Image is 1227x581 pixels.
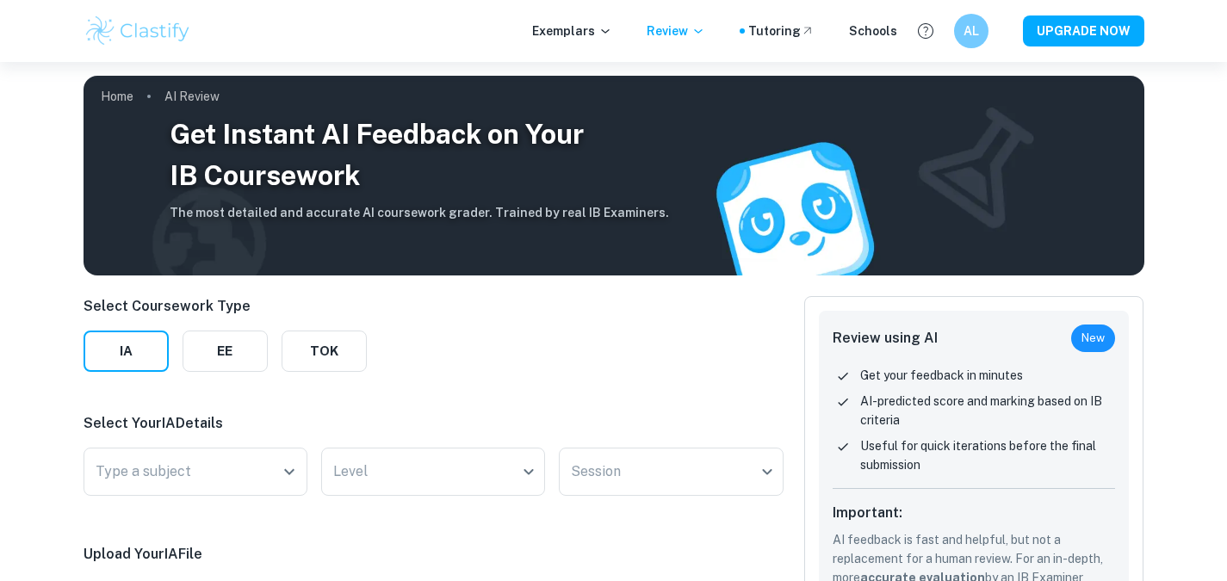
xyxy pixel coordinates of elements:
[833,503,1116,523] h6: Important:
[164,87,220,106] p: AI Review
[911,16,940,46] button: Help and Feedback
[1071,330,1115,347] span: New
[860,366,1023,385] p: Get your feedback in minutes
[101,84,133,108] a: Home
[84,331,169,372] button: IA
[954,14,988,48] button: AL
[84,14,193,48] img: Clastify logo
[84,296,367,317] p: Select Coursework Type
[748,22,815,40] a: Tutoring
[183,331,268,372] button: EE
[84,413,784,434] p: Select Your IA Details
[277,460,301,484] button: Open
[961,22,981,40] h6: AL
[1023,15,1144,46] button: UPGRADE NOW
[833,328,938,349] h6: Review using AI
[84,76,1144,275] img: AI Review Cover
[647,22,705,40] p: Review
[849,22,897,40] a: Schools
[170,203,669,222] h6: The most detailed and accurate AI coursework grader. Trained by real IB Examiners.
[170,114,669,196] h3: Get Instant AI Feedback on Your IB Coursework
[282,331,367,372] button: TOK
[532,22,612,40] p: Exemplars
[84,544,784,565] p: Upload Your IA File
[860,392,1116,430] p: AI-predicted score and marking based on IB criteria
[860,436,1116,474] p: Useful for quick iterations before the final submission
